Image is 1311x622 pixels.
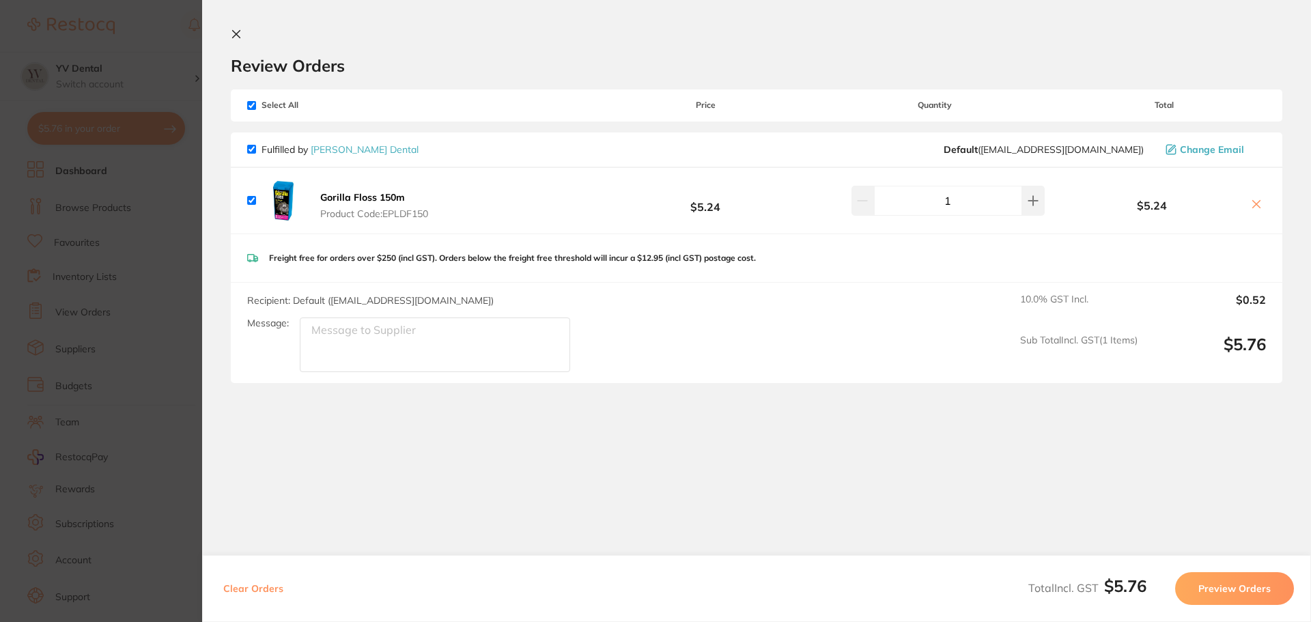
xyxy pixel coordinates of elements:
[311,143,419,156] a: [PERSON_NAME] Dental
[247,100,384,110] span: Select All
[1104,576,1146,596] b: $5.76
[316,191,432,220] button: Gorilla Floss 150m Product Code:EPLDF150
[320,191,405,203] b: Gorilla Floss 150m
[1062,199,1241,212] b: $5.24
[1028,581,1146,595] span: Total Incl. GST
[1161,143,1266,156] button: Change Email
[219,572,287,605] button: Clear Orders
[1062,100,1266,110] span: Total
[320,208,428,219] span: Product Code: EPLDF150
[1180,144,1244,155] span: Change Email
[604,188,807,213] b: $5.24
[1148,294,1266,324] output: $0.52
[262,179,305,223] img: aGY5dnozdw
[1175,572,1294,605] button: Preview Orders
[247,317,289,329] label: Message:
[231,55,1282,76] h2: Review Orders
[1148,335,1266,372] output: $5.76
[944,144,1144,155] span: sales@piksters.com
[604,100,807,110] span: Price
[1020,294,1138,324] span: 10.0 % GST Incl.
[269,253,756,263] p: Freight free for orders over $250 (incl GST). Orders below the freight free threshold will incur ...
[944,143,978,156] b: Default
[262,144,419,155] p: Fulfilled by
[808,100,1062,110] span: Quantity
[1020,335,1138,372] span: Sub Total Incl. GST ( 1 Items)
[247,294,494,307] span: Recipient: Default ( [EMAIL_ADDRESS][DOMAIN_NAME] )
